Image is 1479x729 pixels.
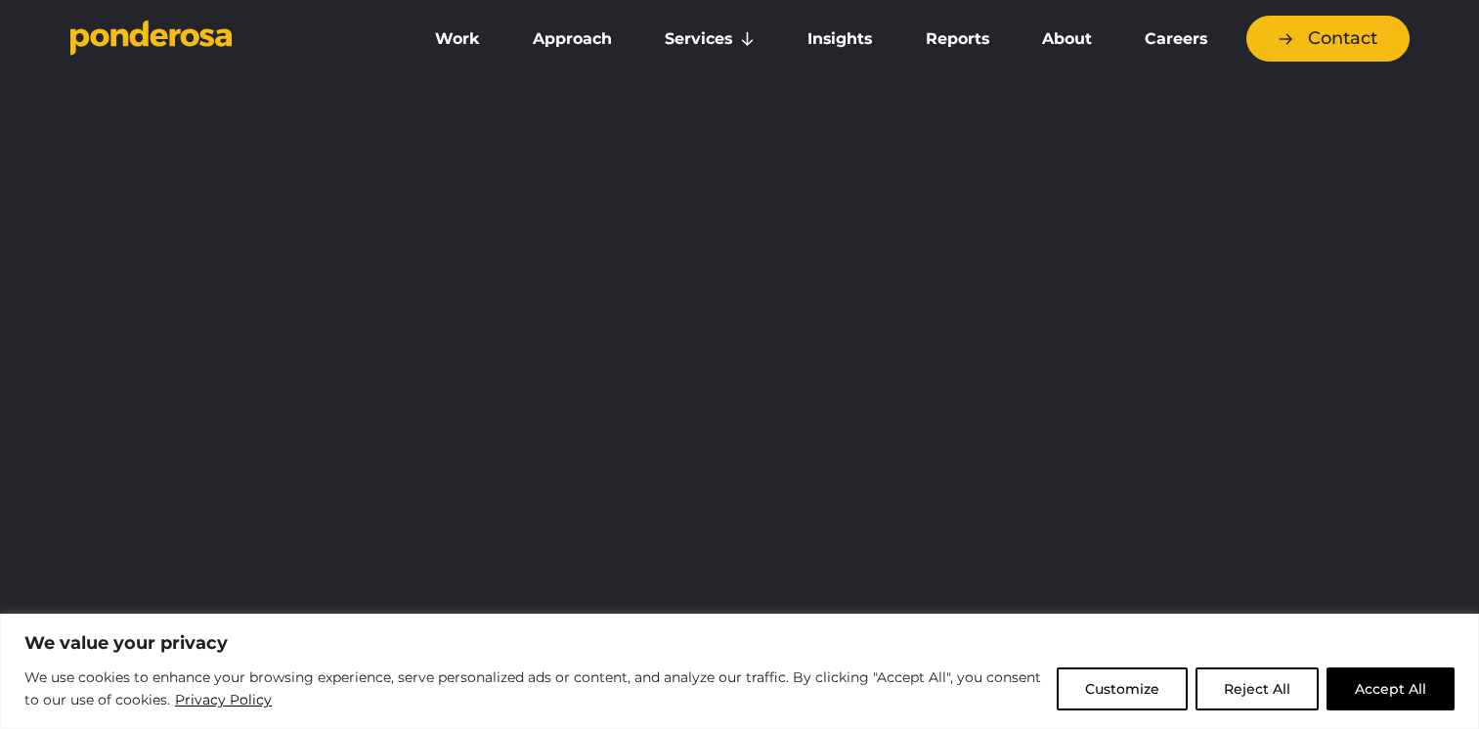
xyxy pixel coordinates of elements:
[413,19,502,60] a: Work
[1020,19,1114,60] a: About
[1122,19,1230,60] a: Careers
[174,688,273,711] a: Privacy Policy
[642,19,777,60] a: Services
[70,20,383,59] a: Go to homepage
[785,19,894,60] a: Insights
[510,19,634,60] a: Approach
[24,631,1455,655] p: We value your privacy
[1057,667,1188,710] button: Customize
[24,666,1042,712] p: We use cookies to enhance your browsing experience, serve personalized ads or content, and analyz...
[1327,667,1455,710] button: Accept All
[1246,16,1410,62] a: Contact
[1196,667,1319,710] button: Reject All
[903,19,1012,60] a: Reports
